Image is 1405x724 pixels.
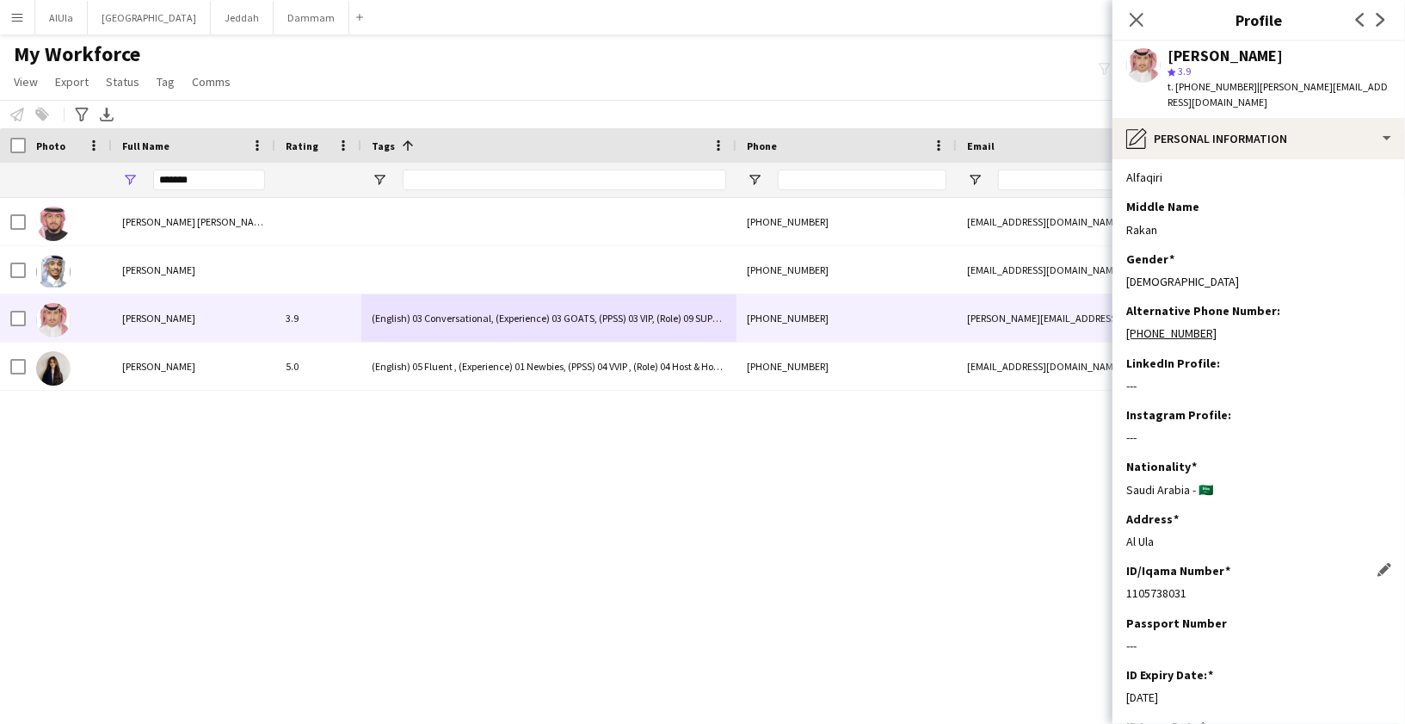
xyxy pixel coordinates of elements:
span: My Workforce [14,41,140,67]
a: View [7,71,45,93]
span: t. [PHONE_NUMBER] [1168,80,1257,93]
h3: Middle Name [1126,199,1199,214]
div: [EMAIL_ADDRESS][DOMAIN_NAME] [957,198,1301,245]
app-action-btn: Export XLSX [96,104,117,125]
span: [PERSON_NAME] [PERSON_NAME] [122,215,270,228]
h3: Gender [1126,251,1174,267]
div: --- [1126,430,1391,445]
h3: ID/Iqama Number [1126,563,1230,579]
div: Rakan [1126,222,1391,238]
button: Jeddah [211,1,274,34]
div: [PHONE_NUMBER] [736,246,957,294]
div: [PERSON_NAME][EMAIL_ADDRESS][DOMAIN_NAME] [957,294,1301,342]
input: Full Name Filter Input [153,170,265,190]
a: Export [48,71,96,93]
span: [PERSON_NAME] [122,263,195,276]
div: --- [1126,378,1391,393]
h3: Address [1126,511,1179,527]
div: (English) 05 Fluent , (Experience) 01 Newbies, (PPSS) 04 VVIP , (Role) 04 Host & Hostesses, profiles [361,343,736,390]
span: 3.9 [1178,65,1191,77]
img: Haitham Alfaqiri [36,303,71,337]
div: Alfaqiri [1126,170,1391,185]
div: Al Ula [1126,534,1391,549]
div: [EMAIL_ADDRESS][DOMAIN_NAME] [957,246,1301,294]
h3: Instagram Profile: [1126,407,1231,423]
div: [PERSON_NAME] [1168,48,1283,64]
input: Phone Filter Input [778,170,946,190]
div: (English) 03 Conversational, (Experience) 03 GOATS, (PPSS) 03 VIP, (Role) 09 SUPERVISOR “B” [361,294,736,342]
img: Haitham Mahruqi [36,255,71,289]
a: [PHONE_NUMBER] [1126,325,1217,341]
div: [PHONE_NUMBER] [736,343,957,390]
button: Dammam [274,1,349,34]
div: 3.9 [275,294,361,342]
span: Rating [286,139,318,152]
button: Open Filter Menu [372,172,387,188]
span: | [PERSON_NAME][EMAIL_ADDRESS][DOMAIN_NAME] [1168,80,1388,108]
a: Comms [185,71,237,93]
span: Email [967,139,995,152]
img: Dalaa Haitham [36,351,71,386]
span: Export [55,74,89,90]
div: [DEMOGRAPHIC_DATA] [1126,274,1391,289]
span: Tags [372,139,395,152]
a: Status [99,71,146,93]
input: Email Filter Input [998,170,1291,190]
span: Photo [36,139,65,152]
h3: Profile [1112,9,1405,31]
span: [PERSON_NAME] [122,312,195,325]
h3: LinkedIn Profile: [1126,356,1220,371]
button: AlUla [35,1,88,34]
div: --- [1126,638,1391,653]
span: Status [106,74,139,90]
span: [PERSON_NAME] [122,360,195,373]
img: Haitham Haitham Almuhanna [36,207,71,241]
div: Personal Information [1112,118,1405,159]
input: Tags Filter Input [403,170,726,190]
button: Open Filter Menu [967,172,983,188]
app-action-btn: Advanced filters [71,104,92,125]
h3: ID Expiry Date: [1126,667,1213,683]
h3: Alternative Phone Number: [1126,303,1280,319]
div: [PHONE_NUMBER] [736,294,957,342]
span: Tag [157,74,175,90]
div: [DATE] [1126,690,1391,705]
button: [GEOGRAPHIC_DATA] [88,1,211,34]
span: Phone [747,139,777,152]
a: Tag [150,71,182,93]
div: 1105738031 [1126,585,1391,601]
div: [PHONE_NUMBER] [736,198,957,245]
h3: Passport Number [1126,616,1227,631]
h3: Nationality [1126,459,1197,474]
button: Open Filter Menu [122,172,138,188]
button: Open Filter Menu [747,172,762,188]
span: View [14,74,38,90]
span: Comms [192,74,231,90]
div: 5.0 [275,343,361,390]
span: Full Name [122,139,169,152]
div: [EMAIL_ADDRESS][DOMAIN_NAME] [957,343,1301,390]
div: Saudi Arabia - 🇸🇦 [1126,482,1391,498]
